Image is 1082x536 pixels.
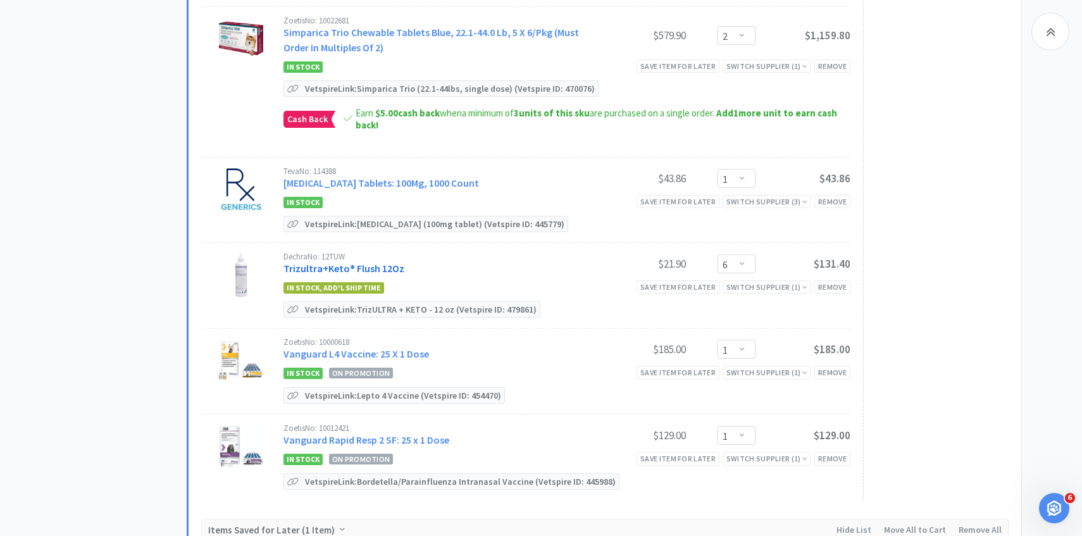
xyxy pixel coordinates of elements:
img: 1e7d7b0c1165499b8dfdc20d4c4c61b3_176030.jpeg [219,424,263,468]
div: Remove [814,59,850,73]
span: 1 Item [305,524,332,536]
span: $5.00 [375,107,398,119]
div: Dechra No: 12TUW [283,252,591,261]
span: $131.40 [814,257,850,271]
div: Teva No: 114388 [283,167,591,175]
span: In stock, add'l ship time [283,282,384,294]
a: Vanguard Rapid Resp 2 SF: 25 x 1 Dose [283,433,449,446]
span: Remove All [959,524,1002,535]
strong: 3 units of this sku [514,107,590,119]
div: $185.00 [591,342,686,357]
img: 109959be418c493b867a6258998418de_385985.jpeg [219,167,263,211]
span: In Stock [283,368,323,379]
div: Switch Supplier ( 1 ) [726,281,807,293]
p: Vetspire Link: TrizULTRA + KETO - 12 oz (Vetspire ID: 479861) [302,302,540,317]
div: Switch Supplier ( 3 ) [726,196,807,208]
a: [MEDICAL_DATA] Tablets: 100Mg, 1000 Count [283,177,479,189]
div: Remove [814,452,850,465]
p: Vetspire Link: Simparica Trio (22.1-44lbs, single dose) (Vetspire ID: 470076) [302,81,598,96]
p: Vetspire Link: [MEDICAL_DATA] (100mg tablet) (Vetspire ID: 445779) [302,216,568,232]
img: 0613f50d75b04453ac9a84d73787b78d_169444.jpeg [219,338,263,382]
span: Cash Back [284,111,331,127]
div: Save item for later [637,366,719,379]
div: Save item for later [637,452,719,465]
div: Save item for later [637,195,719,208]
span: 6 [1065,493,1075,503]
iframe: Intercom live chat [1039,493,1069,523]
a: Vanguard L4 Vaccine: 25 X 1 Dose [283,347,429,360]
span: $185.00 [814,342,850,356]
span: On Promotion [329,454,393,464]
a: Simparica Trio Chewable Tablets Blue, 22.1-44.0 Lb, 5 X 6/Pkg (Must Order In Multiples Of 2) [283,26,579,54]
span: when a minimum of are purchased on a single order. [356,107,837,132]
span: In Stock [283,454,323,465]
div: Switch Supplier ( 1 ) [726,366,807,378]
div: Zoetis No: 10012421 [283,424,591,432]
span: $129.00 [814,428,850,442]
div: Remove [814,280,850,294]
div: $129.00 [591,428,686,443]
span: $1,159.80 [805,28,850,42]
span: $43.86 [819,171,850,185]
div: Zoetis No: 10022681 [283,16,591,25]
div: $579.90 [591,28,686,43]
strong: Add 1 more unit to earn cash back! [356,107,837,132]
strong: cash back [375,107,440,119]
span: Items Saved for Later ( ) [208,524,338,536]
span: In Stock [283,197,323,208]
span: Move All to Cart [884,524,946,535]
div: Zoetis No: 10000618 [283,338,591,346]
a: Trizultra+Keto® Flush 12Oz [283,262,404,275]
div: Switch Supplier ( 1 ) [726,452,807,464]
span: Hide List [836,524,871,535]
div: Switch Supplier ( 1 ) [726,60,807,72]
div: Remove [814,195,850,208]
img: 1a418512c2d5405b95e5de4ce76c0769_76235.jpeg [219,252,263,297]
div: $43.86 [591,171,686,186]
div: $21.90 [591,256,686,271]
div: Remove [814,366,850,379]
span: On Promotion [329,368,393,378]
div: Save item for later [637,59,719,73]
img: c312a58dc2ec40858401a04cb33b127b_462244.jpeg [219,16,263,61]
span: In Stock [283,61,323,73]
span: Earn [356,107,440,119]
p: Vetspire Link: Bordetella/Parainfluenza Intranasal Vaccine (Vetspire ID: 445988) [302,474,619,489]
div: Save item for later [637,280,719,294]
p: Vetspire Link: Lepto 4 Vaccine (Vetspire ID: 454470) [302,388,504,403]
